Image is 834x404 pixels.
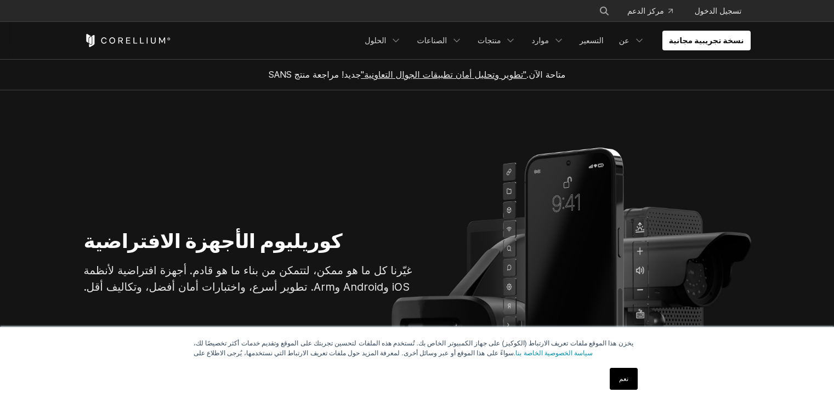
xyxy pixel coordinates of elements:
font: عن [619,36,629,45]
font: كوريليوم الأجهزة الافتراضية [84,229,343,253]
font: الحلول [365,36,386,45]
font: متاحة الآن. [526,69,565,80]
font: جديد! مراجعة منتج SANS [269,69,361,80]
font: الصناعات [417,36,447,45]
font: نسخة تجريبية مجانية [669,36,744,45]
button: يبحث [594,1,614,21]
div: قائمة التنقل [358,31,750,50]
a: "تطوير وتحليل أمان تطبيقات الجوال التعاونية" [361,69,526,80]
font: يخزن هذا الموقع ملفات تعريف الارتباط (الكوكيز) على جهاز الكمبيوتر الخاص بك. تُستخدم هذه الملفات ل... [194,339,633,357]
font: نعم [619,375,628,383]
a: نعم [610,368,638,390]
div: قائمة التنقل [586,1,751,21]
font: منتجات [478,36,501,45]
a: كوريليوم هوم [84,34,171,47]
font: موارد [531,36,549,45]
font: التسعير [580,36,604,45]
font: غيّرنا كل ما هو ممكن، لتتمكن من بناء ما هو قادم. أجهزة افتراضية لأنظمة iOS وAndroid وArm. تطوير أ... [84,264,412,293]
a: سياسة الخصوصية الخاصة بنا. [514,349,593,357]
font: مركز الدعم [627,6,664,15]
font: تسجيل الدخول [695,6,742,15]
